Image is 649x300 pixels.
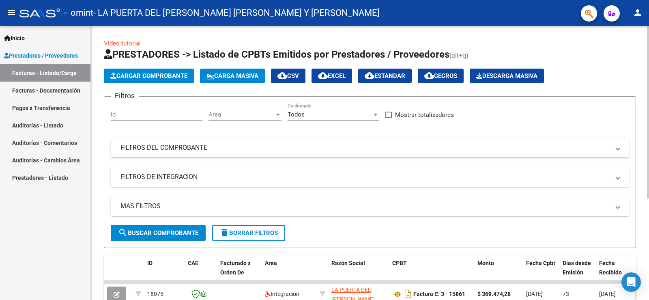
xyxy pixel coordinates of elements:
[596,255,632,290] datatable-header-cell: Fecha Recibido
[265,260,277,266] span: Area
[395,110,454,120] span: Mostrar totalizadores
[277,72,299,80] span: CSV
[331,260,365,266] span: Razón Social
[318,71,328,80] mat-icon: cloud_download
[526,291,543,297] span: [DATE]
[474,255,523,290] datatable-header-cell: Monto
[4,34,25,43] span: Inicio
[413,291,465,298] strong: Factura C: 3 - 15861
[418,69,464,83] button: Gecros
[365,72,405,80] span: Estandar
[470,69,544,83] button: Descarga Masiva
[358,69,412,83] button: Estandar
[104,40,141,47] a: Video tutorial
[220,260,251,276] span: Facturado x Orden De
[120,173,610,181] mat-panel-title: FILTROS DE INTEGRACION
[120,202,610,211] mat-panel-title: MAS FILTROS
[563,260,591,276] span: Días desde Emisión
[389,255,474,290] datatable-header-cell: CPBT
[200,69,265,83] button: Carga Masiva
[104,69,194,83] button: Cargar Comprobante
[523,255,559,290] datatable-header-cell: Fecha Cpbt
[219,228,229,237] mat-icon: delete
[312,69,352,83] button: EXCEL
[599,291,616,297] span: [DATE]
[219,229,278,237] span: Borrar Filtros
[111,138,629,158] mat-expansion-panel-header: FILTROS DEL COMPROBANTE
[111,196,629,216] mat-expansion-panel-header: MAS FILTROS
[288,111,305,118] span: Todos
[563,291,569,297] span: 73
[111,90,139,101] h3: Filtros
[104,49,449,60] span: PRESTADORES -> Listado de CPBTs Emitidos por Prestadores / Proveedores
[277,71,287,80] mat-icon: cloud_download
[6,8,16,17] mat-icon: menu
[111,225,206,241] button: Buscar Comprobante
[477,291,511,297] strong: $ 369.474,28
[526,260,555,266] span: Fecha Cpbt
[449,52,468,59] span: (alt+q)
[262,255,316,290] datatable-header-cell: Area
[328,255,389,290] datatable-header-cell: Razón Social
[206,72,258,80] span: Carga Masiva
[621,272,641,292] div: Open Intercom Messenger
[559,255,596,290] datatable-header-cell: Días desde Emisión
[118,228,128,237] mat-icon: search
[144,255,185,290] datatable-header-cell: ID
[93,4,380,22] span: - LA PUERTA DEL [PERSON_NAME] [PERSON_NAME] Y [PERSON_NAME]
[424,71,434,80] mat-icon: cloud_download
[118,229,198,237] span: Buscar Comprobante
[265,291,299,297] span: Integración
[633,8,643,17] mat-icon: person
[188,260,198,266] span: CAE
[392,260,407,266] span: CPBT
[424,72,457,80] span: Gecros
[599,260,622,276] span: Fecha Recibido
[217,255,262,290] datatable-header-cell: Facturado x Orden De
[4,51,78,60] span: Prestadores / Proveedores
[271,69,305,83] button: CSV
[110,72,187,80] span: Cargar Comprobante
[185,255,217,290] datatable-header-cell: CAE
[111,167,629,187] mat-expansion-panel-header: FILTROS DE INTEGRACION
[64,4,93,22] span: - omint
[147,291,163,297] span: 18075
[147,260,153,266] span: ID
[365,71,374,80] mat-icon: cloud_download
[212,225,285,241] button: Borrar Filtros
[477,260,494,266] span: Monto
[120,143,610,152] mat-panel-title: FILTROS DEL COMPROBANTE
[208,111,274,118] span: Area
[318,72,346,80] span: EXCEL
[476,72,537,80] span: Descarga Masiva
[470,69,544,83] app-download-masive: Descarga masiva de comprobantes (adjuntos)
